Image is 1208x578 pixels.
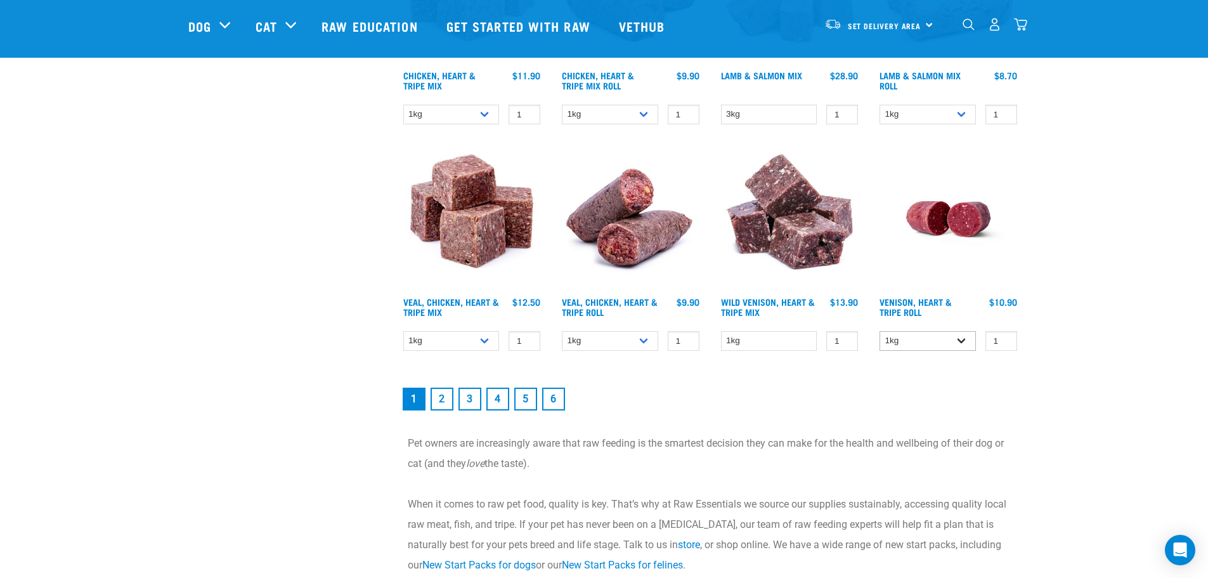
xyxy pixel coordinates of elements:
img: home-icon-1@2x.png [963,18,975,30]
a: Get started with Raw [434,1,606,51]
input: 1 [826,331,858,351]
img: 1263 Chicken Organ Roll 02 [559,147,703,291]
div: $12.50 [512,297,540,307]
a: Chicken, Heart & Tripe Mix Roll [562,73,634,88]
a: Chicken, Heart & Tripe Mix [403,73,476,88]
div: Open Intercom Messenger [1165,535,1195,565]
input: 1 [826,105,858,124]
a: Dog [188,16,211,36]
a: Goto page 2 [431,388,453,411]
img: home-icon@2x.png [1014,18,1027,31]
a: Lamb & Salmon Mix [721,73,802,77]
a: Lamb & Salmon Mix Roll [880,73,961,88]
a: Venison, Heart & Tripe Roll [880,299,952,314]
div: $9.90 [677,70,699,81]
a: New Start Packs for dogs [422,559,536,571]
div: $13.90 [830,297,858,307]
img: Raw Essentials Venison Heart & Tripe Hypoallergenic Raw Pet Food Bulk Roll Unwrapped [876,147,1020,291]
a: Veal, Chicken, Heart & Tripe Roll [562,299,658,314]
input: 1 [985,331,1017,351]
a: Cat [256,16,277,36]
img: 1171 Venison Heart Tripe Mix 01 [718,147,862,291]
a: New Start Packs for felines [562,559,683,571]
input: 1 [985,105,1017,124]
a: Raw Education [309,1,433,51]
a: Goto page 3 [458,388,481,411]
span: Set Delivery Area [848,23,921,28]
div: $8.70 [994,70,1017,81]
a: Goto page 4 [486,388,509,411]
img: user.png [988,18,1001,31]
div: $28.90 [830,70,858,81]
p: When it comes to raw pet food, quality is key. That’s why at Raw Essentials we source our supplie... [408,494,1013,575]
div: $10.90 [989,297,1017,307]
a: Page 1 [403,388,425,411]
a: Goto page 5 [514,388,537,411]
em: love [466,457,484,470]
a: Veal, Chicken, Heart & Tripe Mix [403,299,499,314]
img: van-moving.png [824,18,841,30]
a: Wild Venison, Heart & Tripe Mix [721,299,815,314]
img: Veal Chicken Heart Tripe Mix 01 [400,147,544,291]
input: 1 [668,331,699,351]
a: Goto page 6 [542,388,565,411]
nav: pagination [400,385,1020,413]
input: 1 [509,331,540,351]
div: $9.90 [677,297,699,307]
div: $11.90 [512,70,540,81]
a: store [678,539,700,551]
input: 1 [668,105,699,124]
input: 1 [509,105,540,124]
p: Pet owners are increasingly aware that raw feeding is the smartest decision they can make for the... [408,433,1013,474]
a: Vethub [606,1,681,51]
